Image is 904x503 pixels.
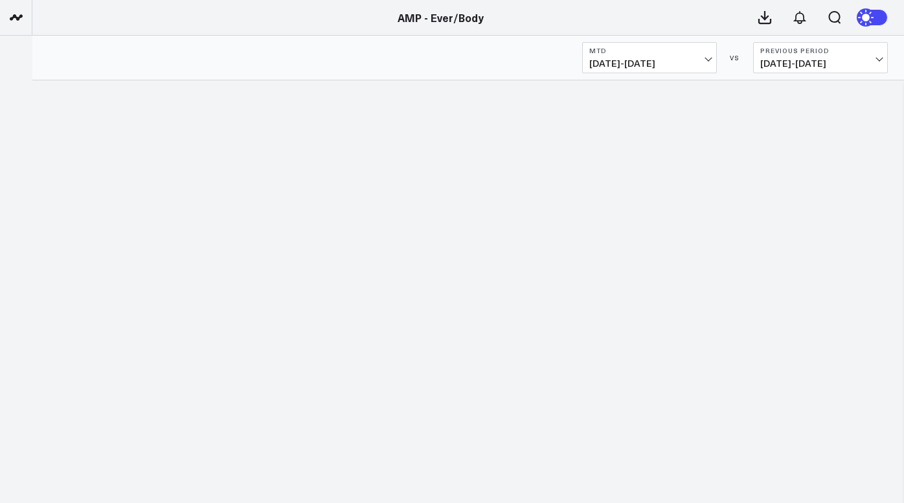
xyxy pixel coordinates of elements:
b: Previous Period [760,47,881,54]
button: Previous Period[DATE]-[DATE] [753,42,888,73]
b: MTD [589,47,710,54]
span: [DATE] - [DATE] [589,58,710,69]
div: VS [723,54,747,62]
a: AMP - Ever/Body [398,10,484,25]
span: [DATE] - [DATE] [760,58,881,69]
button: MTD[DATE]-[DATE] [582,42,717,73]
